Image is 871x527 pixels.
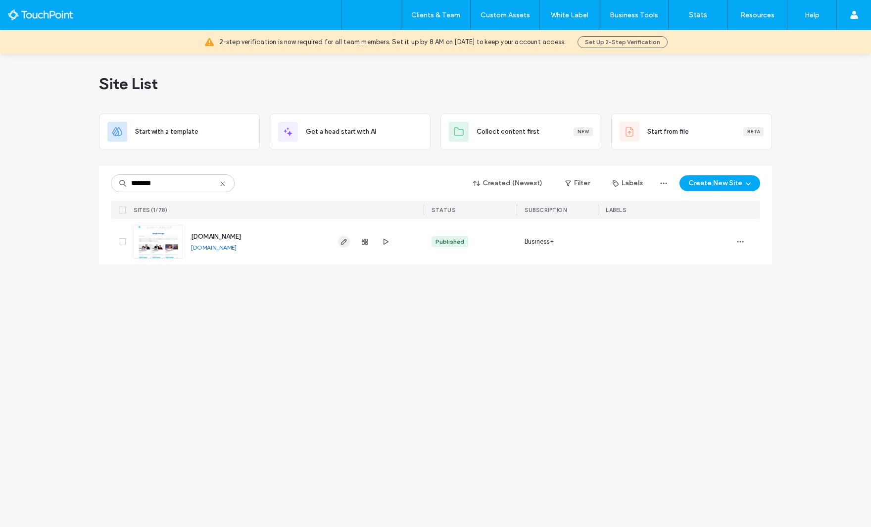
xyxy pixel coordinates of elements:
div: Start with a template [99,113,260,150]
div: Published [435,237,464,246]
span: STATUS [432,207,455,213]
label: Sites [363,10,380,19]
span: SUBSCRIPTION [525,207,567,213]
label: White Label [551,11,588,19]
label: Stats [689,10,707,19]
span: Business+ [525,237,554,247]
button: Create New Site [679,175,760,191]
div: Start from fileBeta [611,113,772,150]
div: Beta [743,127,764,136]
button: Set Up 2-Step Verification [578,36,668,48]
span: Collect content first [477,127,539,137]
label: Resources [740,11,774,19]
span: LABELS [606,207,626,213]
button: Created (Newest) [465,175,551,191]
div: Collect content firstNew [440,113,601,150]
span: Help [23,7,43,16]
span: SITES (1/78) [134,207,167,213]
label: Clients & Team [411,11,460,19]
span: Start from file [647,127,689,137]
div: Get a head start with AI [270,113,431,150]
div: New [574,127,593,136]
a: [DOMAIN_NAME] [191,233,241,240]
button: Labels [604,175,652,191]
a: [DOMAIN_NAME] [191,244,237,251]
span: 2-step verification is now required for all team members. Set it up by 8 AM on [DATE] to keep you... [219,37,566,47]
label: Business Tools [610,11,658,19]
button: Filter [555,175,600,191]
span: Start with a template [135,127,198,137]
span: Get a head start with AI [306,127,376,137]
label: Help [805,11,820,19]
span: Site List [99,74,158,94]
label: Custom Assets [481,11,530,19]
